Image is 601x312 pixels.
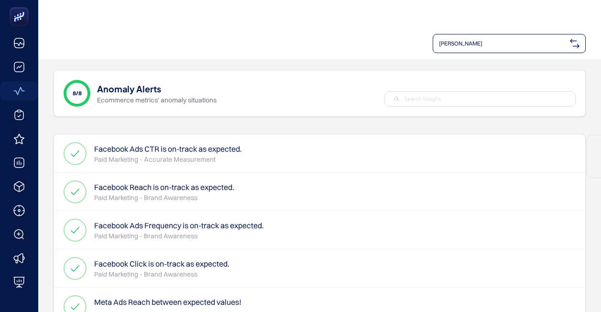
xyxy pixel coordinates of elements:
p: Ecommerce metrics' anomaly situations [97,95,217,105]
input: Search Insight [404,95,566,103]
p: Paid Marketing - Brand Awareness [94,269,229,279]
p: Paid Marketing - Brand Awareness [94,193,234,202]
img: Search Insight [394,97,399,101]
img: svg%3e [570,39,579,48]
span: [PERSON_NAME] [439,40,566,47]
h4: Facebook Ads Frequency is on-track as expected. [94,220,264,231]
iframe: Intercom live chat [568,279,591,302]
span: 8/8 [73,89,82,97]
p: Paid Marketing - Accurate Measurement [94,155,242,164]
p: Paid Marketing - Brand Awareness [94,231,264,241]
h4: Facebook Click is on-track as expected. [94,258,229,269]
h1: Anomaly Alerts [97,82,161,95]
h4: Meta Ads Reach between expected values! [94,296,241,308]
h4: Facebook Ads CTR is on-track as expected. [94,143,242,155]
h4: Facebook Reach is on-track as expected. [94,181,234,193]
